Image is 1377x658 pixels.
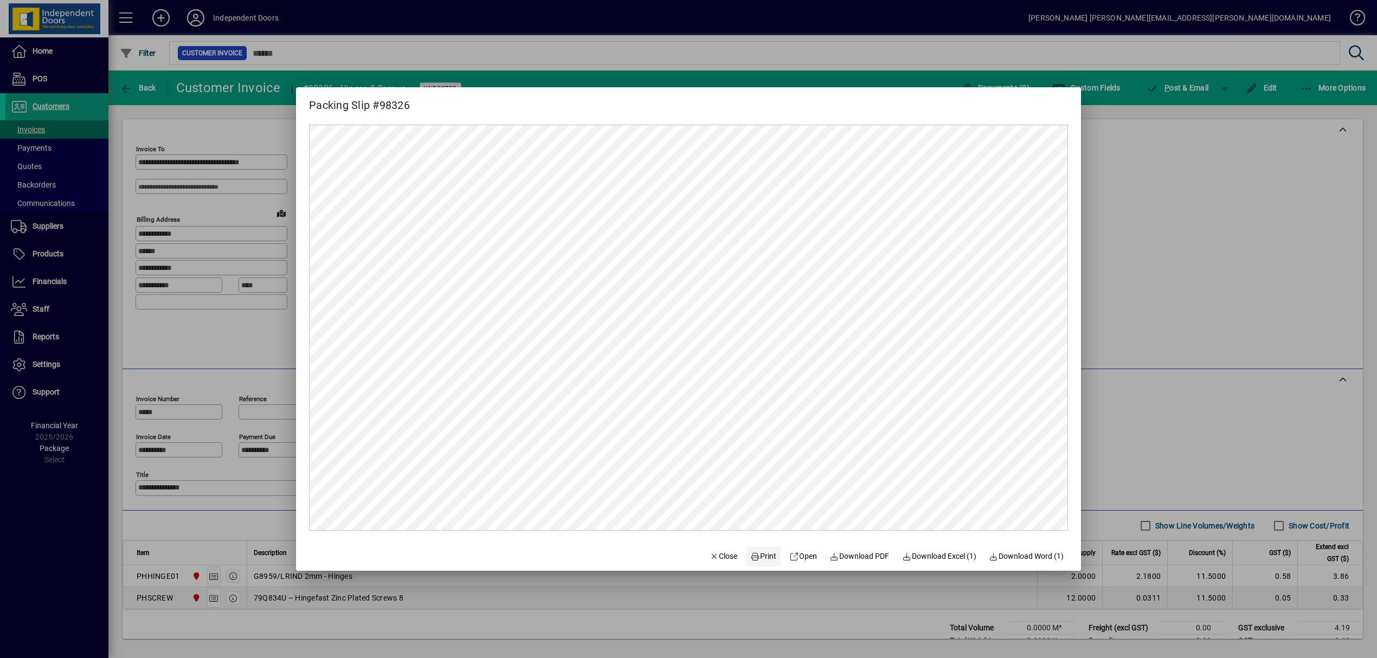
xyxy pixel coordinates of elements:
[705,547,742,566] button: Close
[785,547,821,566] a: Open
[985,547,1069,566] button: Download Word (1)
[296,87,423,114] h2: Packing Slip #98326
[989,551,1064,562] span: Download Word (1)
[902,551,976,562] span: Download Excel (1)
[826,547,894,566] a: Download PDF
[750,551,776,562] span: Print
[789,551,817,562] span: Open
[710,551,738,562] span: Close
[746,547,781,566] button: Print
[898,547,981,566] button: Download Excel (1)
[830,551,890,562] span: Download PDF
